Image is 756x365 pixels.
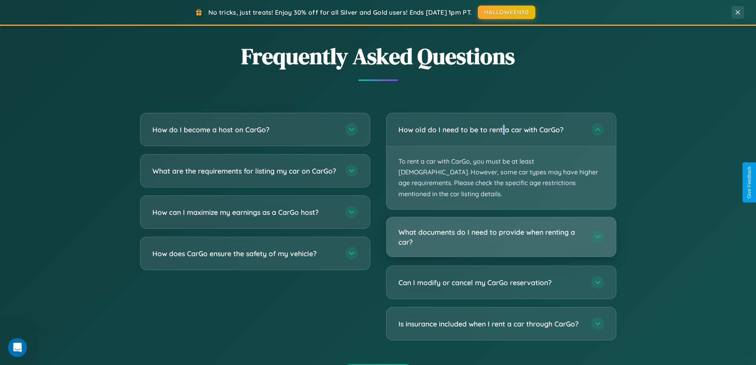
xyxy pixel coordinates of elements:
[746,166,752,199] div: Give Feedback
[152,125,337,135] h3: How do I become a host on CarGo?
[208,8,472,16] span: No tricks, just treats! Enjoy 30% off for all Silver and Gold users! Ends [DATE] 1pm PT.
[387,146,616,209] p: To rent a car with CarGo, you must be at least [DEMOGRAPHIC_DATA]. However, some car types may ha...
[152,207,337,217] h3: How can I maximize my earnings as a CarGo host?
[478,6,535,19] button: HALLOWEEN30
[398,227,583,247] h3: What documents do I need to provide when renting a car?
[152,249,337,259] h3: How does CarGo ensure the safety of my vehicle?
[398,125,583,135] h3: How old do I need to be to rent a car with CarGo?
[398,278,583,288] h3: Can I modify or cancel my CarGo reservation?
[152,166,337,176] h3: What are the requirements for listing my car on CarGo?
[8,338,27,357] iframe: Intercom live chat
[140,41,616,71] h2: Frequently Asked Questions
[398,319,583,329] h3: Is insurance included when I rent a car through CarGo?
